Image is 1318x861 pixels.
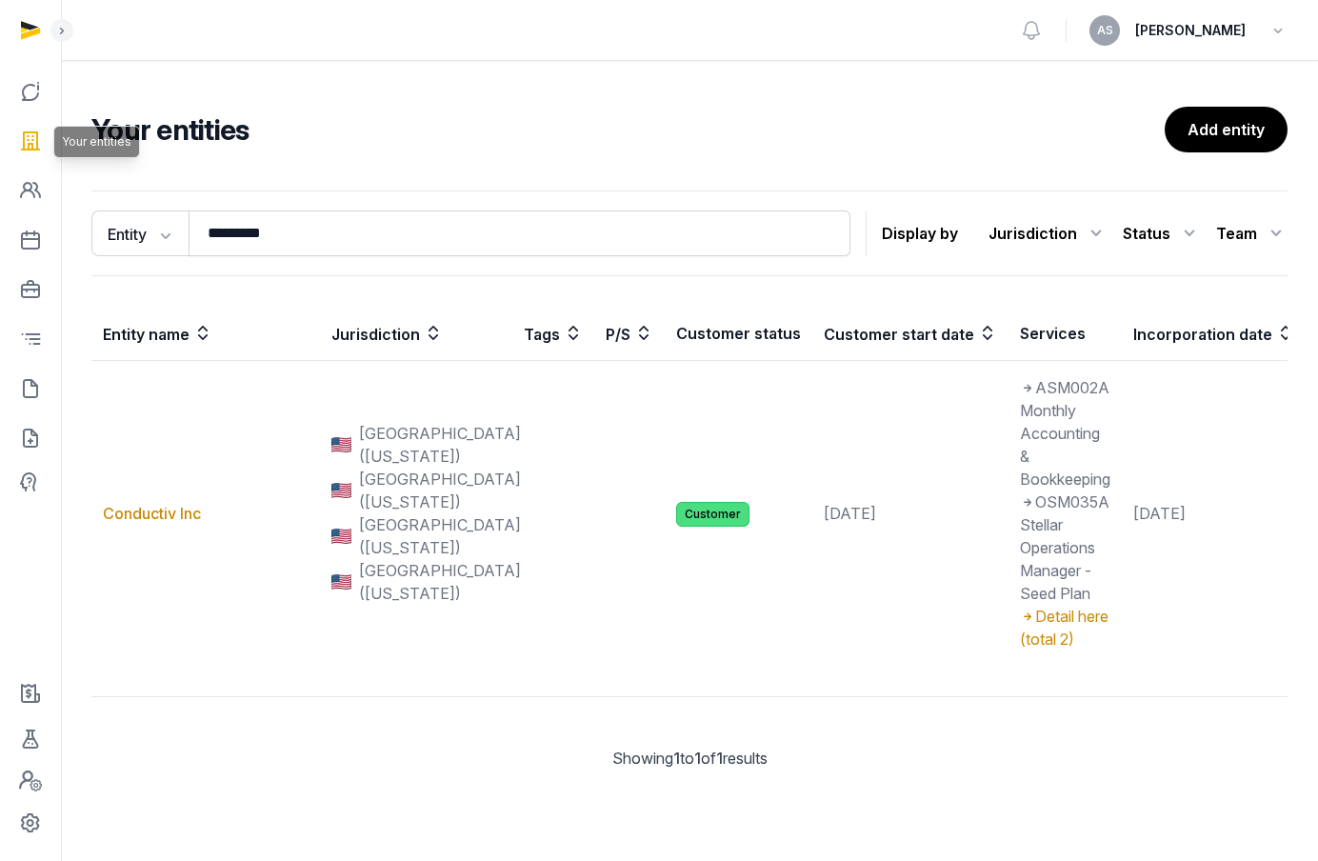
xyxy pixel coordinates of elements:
button: AS [1089,15,1120,46]
th: P/S [594,307,665,361]
th: Entity name [91,307,320,361]
span: [GEOGRAPHIC_DATA] ([US_STATE]) [359,513,521,559]
span: [GEOGRAPHIC_DATA] ([US_STATE]) [359,422,521,468]
th: Customer start date [812,307,1008,361]
span: Customer [676,502,749,527]
span: [GEOGRAPHIC_DATA] ([US_STATE]) [359,559,521,605]
div: Showing to of results [91,747,1288,770]
h2: Your entities [91,112,1165,147]
td: [DATE] [1122,361,1307,667]
a: Add entity [1165,107,1288,152]
div: Jurisdiction [988,218,1108,249]
span: 1 [694,749,701,768]
div: Detail here (total 2) [1020,605,1110,651]
button: Entity [91,210,189,256]
div: Status [1123,218,1201,249]
td: [DATE] [812,361,1008,667]
span: [PERSON_NAME] [1135,19,1246,42]
span: [GEOGRAPHIC_DATA] ([US_STATE]) [359,468,521,513]
th: Jurisdiction [320,307,512,361]
span: ASM002A Monthly Accounting & Bookkeeping [1020,378,1110,489]
span: 1 [716,749,723,768]
p: Display by [882,218,958,249]
th: Incorporation date [1122,307,1307,361]
span: Your entities [62,134,131,150]
th: Customer status [665,307,812,361]
span: AS [1097,25,1113,36]
a: Conductiv Inc [103,504,201,523]
span: OSM035A Stellar Operations Manager - Seed Plan [1020,492,1109,603]
span: 1 [673,749,680,768]
div: Team [1216,218,1288,249]
th: Tags [512,307,594,361]
th: Services [1008,307,1122,361]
